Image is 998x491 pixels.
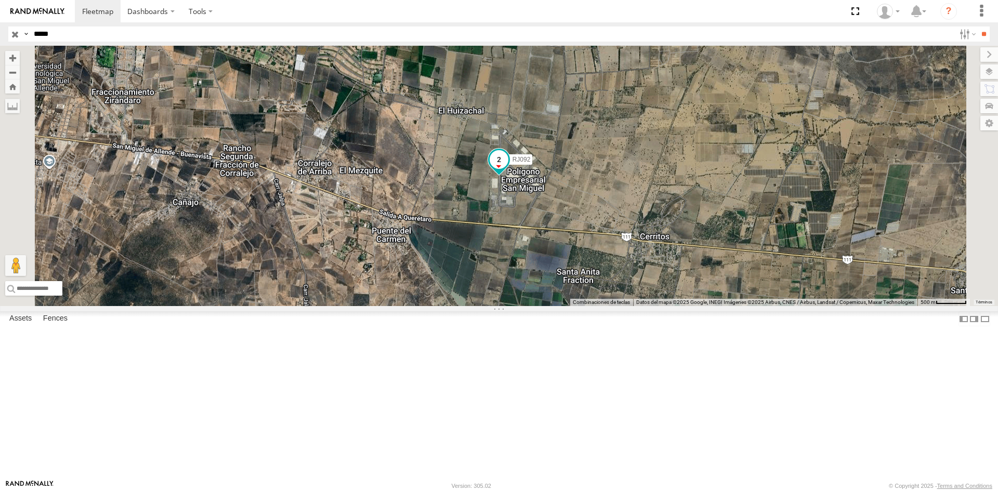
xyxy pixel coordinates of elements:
span: 500 m [921,299,936,305]
button: Zoom Home [5,79,20,94]
i: ? [940,3,957,20]
div: Pablo Ruiz [873,4,903,19]
div: Version: 305.02 [452,483,491,489]
label: Dock Summary Table to the Left [958,311,969,326]
div: © Copyright 2025 - [889,483,992,489]
label: Hide Summary Table [980,311,990,326]
span: Datos del mapa ©2025 Google, INEGI Imágenes ©2025 Airbus, CNES / Airbus, Landsat / Copernicus, Ma... [636,299,914,305]
button: Arrastra al hombrecito al mapa para abrir Street View [5,255,26,276]
button: Zoom in [5,51,20,65]
button: Combinaciones de teclas [573,299,630,306]
label: Map Settings [980,116,998,130]
span: RJ092 [513,156,531,163]
a: Visit our Website [6,481,54,491]
a: Terms and Conditions [937,483,992,489]
img: rand-logo.svg [10,8,64,15]
a: Términos [976,300,992,304]
button: Escala del mapa: 500 m por 56 píxeles [917,299,970,306]
label: Search Filter Options [955,26,978,42]
label: Assets [4,312,37,326]
label: Dock Summary Table to the Right [969,311,979,326]
label: Fences [38,312,73,326]
label: Measure [5,99,20,113]
label: Search Query [22,26,30,42]
button: Zoom out [5,65,20,79]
